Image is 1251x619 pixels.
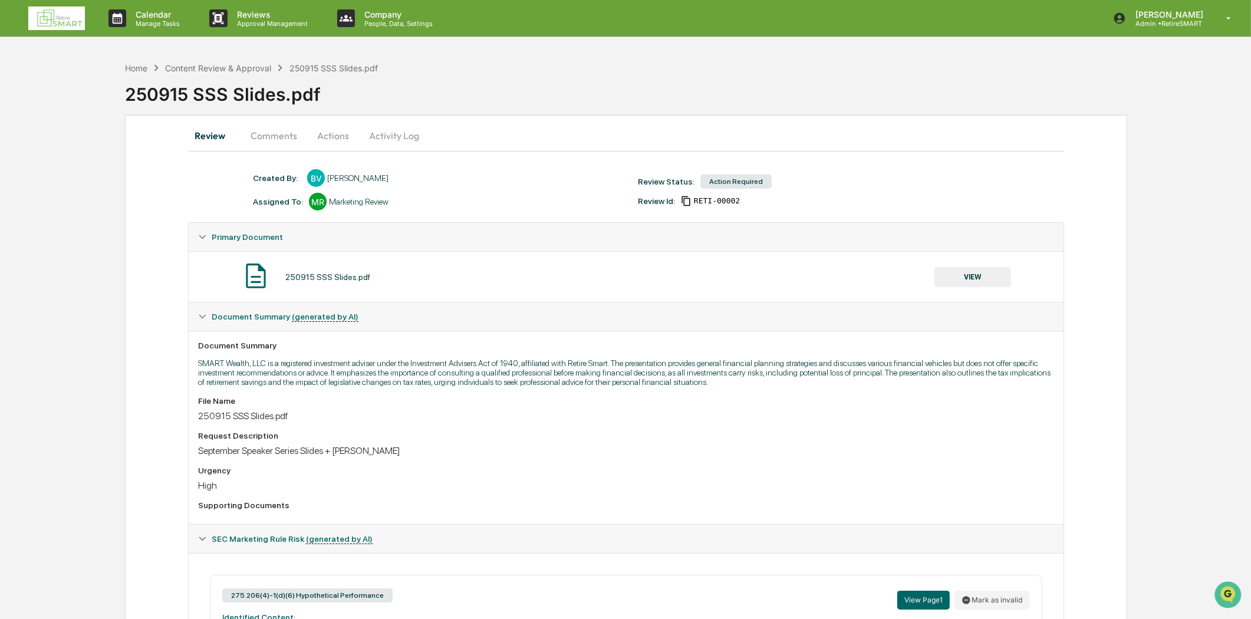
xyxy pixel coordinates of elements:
a: Powered byPylon [83,199,143,209]
div: Review Id: [638,196,675,206]
div: Primary Document [189,251,1063,302]
a: 🔎Data Lookup [7,166,79,187]
u: (generated by AI) [292,312,358,322]
span: SEC Marketing Rule Risk [212,534,373,544]
img: 1746055101610-c473b297-6a78-478c-a979-82029cc54cd1 [12,90,33,111]
div: 🗄️ [85,150,95,159]
span: Data Lookup [24,171,74,183]
p: Approval Management [228,19,314,28]
a: 🗄️Attestations [81,144,151,165]
p: Admin • RetireSMART [1126,19,1209,28]
button: Start new chat [200,94,215,108]
p: People, Data, Settings [355,19,439,28]
div: High [198,480,1054,491]
div: 🔎 [12,172,21,182]
div: MR [309,193,327,210]
p: Company [355,9,439,19]
div: Review Status: [638,177,694,186]
div: 🖐️ [12,150,21,159]
button: VIEW [934,267,1011,287]
div: 250915 SSS Slides.pdf [125,74,1251,105]
button: Activity Log [360,121,429,150]
div: Request Description [198,431,1054,440]
button: View Page1 [897,591,950,610]
img: logo [28,6,85,30]
p: How can we help? [12,25,215,44]
button: Mark as invalid [954,591,1030,610]
div: Start new chat [40,90,193,102]
img: Document Icon [241,261,271,291]
div: Content Review & Approval [165,63,271,73]
div: 275.206(4)-1(d)(6) Hypothetical Performance [222,588,393,602]
p: [PERSON_NAME] [1126,9,1209,19]
u: (generated by AI) [306,534,373,544]
div: Supporting Documents [198,501,1054,510]
div: 250915 SSS Slides.pdf [198,410,1054,422]
span: Primary Document [212,232,283,242]
div: [PERSON_NAME] [327,173,389,183]
div: Created By: ‎ ‎ [253,173,301,183]
span: Pylon [117,200,143,209]
div: Urgency [198,466,1054,475]
span: Preclearance [24,149,76,160]
a: 🖐️Preclearance [7,144,81,165]
p: SMART Wealth, LLC is a registered investment adviser under the Investment Advisers Act of 1940, a... [198,358,1054,387]
p: Manage Tasks [126,19,186,28]
div: SEC Marketing Rule Risk (generated by AI) [189,525,1063,553]
div: 250915 SSS Slides.pdf [285,272,370,282]
button: Actions [307,121,360,150]
div: Document Summary [198,341,1054,350]
div: Marketing Review [329,197,389,206]
iframe: Open customer support [1213,580,1245,612]
div: secondary tabs example [188,121,1064,150]
div: Action Required [700,174,772,189]
div: Document Summary (generated by AI) [189,302,1063,331]
button: Comments [241,121,307,150]
div: We're available if you need us! [40,102,149,111]
p: Calendar [126,9,186,19]
span: Attestations [97,149,146,160]
button: Review [188,121,241,150]
div: September Speaker Series Slides + [PERSON_NAME] [198,445,1054,456]
div: File Name [198,396,1054,406]
span: 89a9d320-8e3e-408c-bb86-74066e2efc69 [694,196,740,206]
div: Document Summary (generated by AI) [189,331,1063,524]
div: Assigned To: [253,197,303,206]
p: Reviews [228,9,314,19]
div: 250915 SSS Slides.pdf [289,63,378,73]
div: Primary Document [189,223,1063,251]
div: BV [307,169,325,187]
span: Document Summary [212,312,358,321]
div: Home [125,63,147,73]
